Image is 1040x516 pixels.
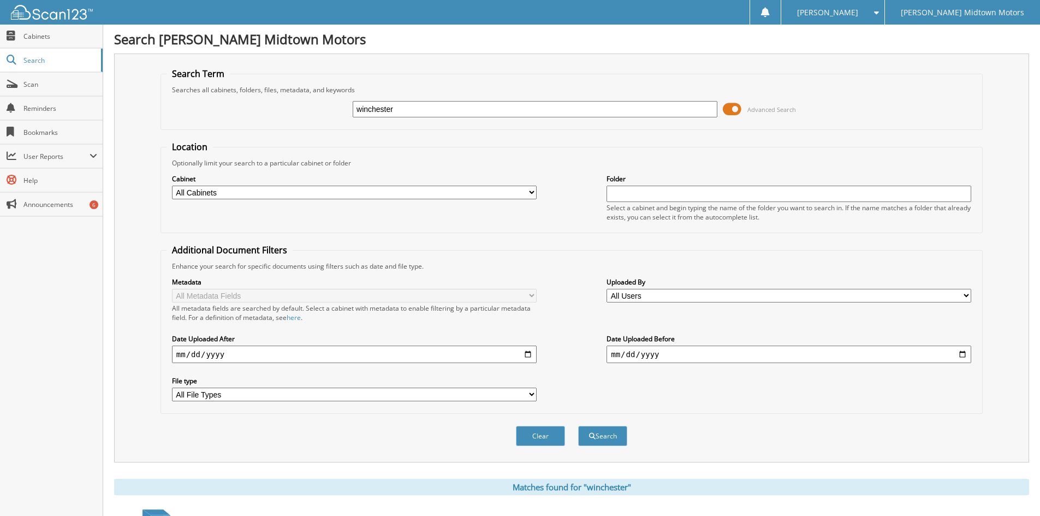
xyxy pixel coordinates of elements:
legend: Search Term [167,68,230,80]
span: Announcements [23,200,97,209]
div: 6 [90,200,98,209]
label: Uploaded By [607,277,971,287]
div: Matches found for "winchester" [114,479,1029,495]
input: start [172,346,537,363]
img: scan123-logo-white.svg [11,5,93,20]
span: Help [23,176,97,185]
a: here [287,313,301,322]
div: Searches all cabinets, folders, files, metadata, and keywords [167,85,977,94]
div: Select a cabinet and begin typing the name of the folder you want to search in. If the name match... [607,203,971,222]
input: end [607,346,971,363]
span: Bookmarks [23,128,97,137]
div: Enhance your search for specific documents using filters such as date and file type. [167,262,977,271]
label: Date Uploaded Before [607,334,971,343]
div: All metadata fields are searched by default. Select a cabinet with metadata to enable filtering b... [172,304,537,322]
legend: Location [167,141,213,153]
button: Clear [516,426,565,446]
span: [PERSON_NAME] Midtown Motors [901,9,1024,16]
label: Metadata [172,277,537,287]
span: Search [23,56,96,65]
span: Scan [23,80,97,89]
span: [PERSON_NAME] [797,9,858,16]
label: Folder [607,174,971,183]
legend: Additional Document Filters [167,244,293,256]
label: Date Uploaded After [172,334,537,343]
div: Optionally limit your search to a particular cabinet or folder [167,158,977,168]
label: File type [172,376,537,385]
span: User Reports [23,152,90,161]
h1: Search [PERSON_NAME] Midtown Motors [114,30,1029,48]
span: Reminders [23,104,97,113]
label: Cabinet [172,174,537,183]
button: Search [578,426,627,446]
span: Cabinets [23,32,97,41]
span: Advanced Search [747,105,796,114]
